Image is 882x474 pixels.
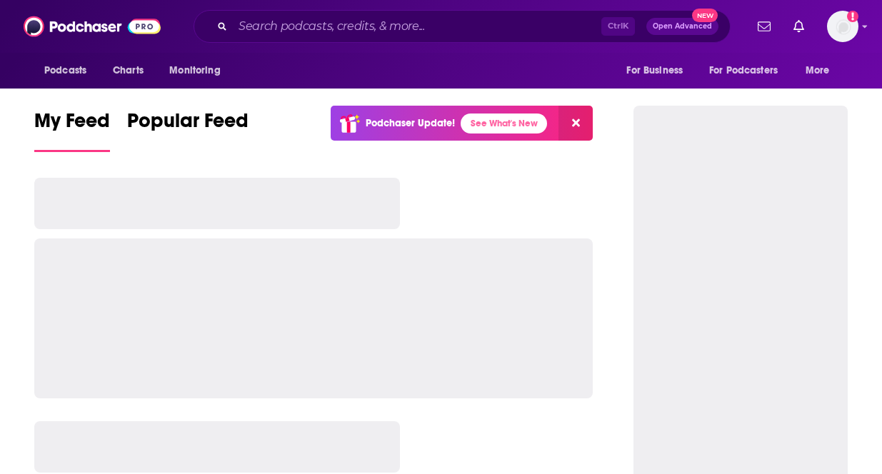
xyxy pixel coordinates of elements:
[366,117,455,129] p: Podchaser Update!
[827,11,858,42] span: Logged in as gmacdermott
[827,11,858,42] button: Show profile menu
[806,61,830,81] span: More
[113,61,144,81] span: Charts
[709,61,778,81] span: For Podcasters
[847,11,858,22] svg: Add a profile image
[194,10,731,43] div: Search podcasts, credits, & more...
[169,61,220,81] span: Monitoring
[159,57,239,84] button: open menu
[700,57,798,84] button: open menu
[692,9,718,22] span: New
[127,109,249,152] a: Popular Feed
[34,109,110,152] a: My Feed
[233,15,601,38] input: Search podcasts, credits, & more...
[34,57,105,84] button: open menu
[24,13,161,40] img: Podchaser - Follow, Share and Rate Podcasts
[653,23,712,30] span: Open Advanced
[827,11,858,42] img: User Profile
[752,14,776,39] a: Show notifications dropdown
[104,57,152,84] a: Charts
[626,61,683,81] span: For Business
[34,109,110,141] span: My Feed
[796,57,848,84] button: open menu
[601,17,635,36] span: Ctrl K
[646,18,718,35] button: Open AdvancedNew
[127,109,249,141] span: Popular Feed
[461,114,547,133] a: See What's New
[44,61,86,81] span: Podcasts
[788,14,810,39] a: Show notifications dropdown
[616,57,701,84] button: open menu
